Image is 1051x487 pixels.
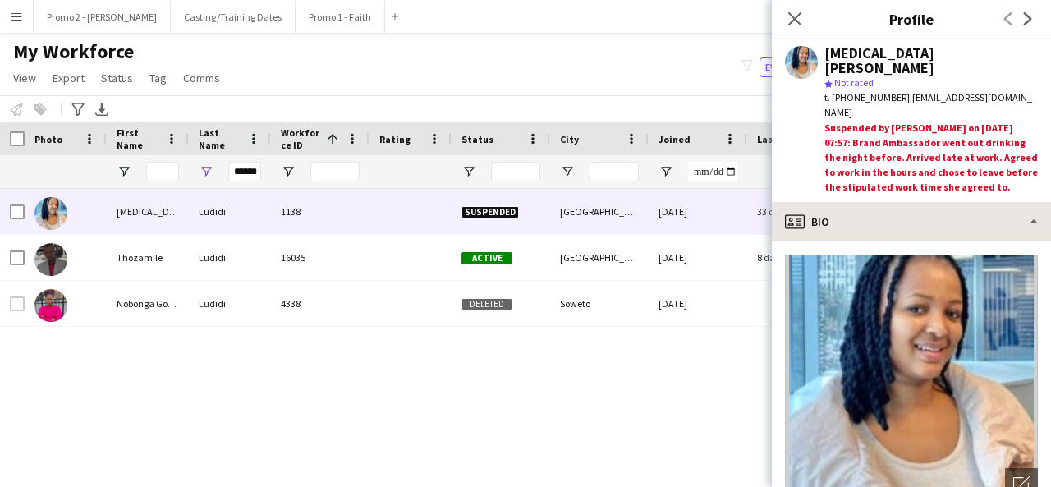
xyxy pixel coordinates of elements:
span: Export [53,71,85,85]
span: Workforce ID [281,126,320,151]
span: Status [101,71,133,85]
button: Open Filter Menu [117,164,131,179]
div: Ludidi [189,189,271,234]
span: Suspended [461,206,519,218]
button: Everyone11,289 [760,57,847,77]
div: [DATE] [649,189,747,234]
a: Export [46,67,91,89]
span: City [560,133,579,145]
div: [DATE] [649,281,747,326]
div: Ludidi [189,281,271,326]
button: Promo 2 - [PERSON_NAME] [34,1,171,33]
div: 33 days [747,189,846,234]
span: Deleted [461,298,512,310]
button: Open Filter Menu [281,164,296,179]
div: [GEOGRAPHIC_DATA] [550,189,649,234]
a: Status [94,67,140,89]
div: Bio [772,202,1051,241]
button: Open Filter Menu [461,164,476,179]
span: Tag [149,71,167,85]
div: 8 days [747,235,846,280]
div: Suspended by [PERSON_NAME] on [DATE] 07:57: Brand Ambassador went out drinking the night before. ... [824,121,1038,195]
a: Comms [177,67,227,89]
div: Soweto [550,281,649,326]
div: Thozamile [107,235,189,280]
div: Nobonga Goodness [107,281,189,326]
div: [MEDICAL_DATA][PERSON_NAME] [824,46,1038,76]
input: First Name Filter Input [146,162,179,181]
div: 4338 [271,281,369,326]
a: Tag [143,67,173,89]
span: Last Name [199,126,241,151]
span: Photo [34,133,62,145]
div: [DATE] [649,235,747,280]
span: My Workforce [13,39,134,64]
img: Nikita Ludidi [34,197,67,230]
app-action-btn: Export XLSX [92,99,112,119]
input: Status Filter Input [491,162,540,181]
input: Last Name Filter Input [228,162,261,181]
div: [GEOGRAPHIC_DATA] [550,235,649,280]
button: Casting/Training Dates [171,1,296,33]
button: Open Filter Menu [659,164,673,179]
img: Nobonga Goodness Ludidi [34,289,67,322]
div: 16035 [271,235,369,280]
div: [MEDICAL_DATA] [107,189,189,234]
span: Not rated [834,76,874,89]
h3: Profile [772,8,1051,30]
span: t. [PHONE_NUMBER] [824,91,910,103]
span: First Name [117,126,159,151]
span: Active [461,252,512,264]
span: Status [461,133,493,145]
a: View [7,67,43,89]
button: Promo 1 - Faith [296,1,385,33]
input: Workforce ID Filter Input [310,162,360,181]
span: View [13,71,36,85]
span: Comms [183,71,220,85]
button: Open Filter Menu [199,164,213,179]
span: | [EMAIL_ADDRESS][DOMAIN_NAME] [824,91,1032,118]
input: Row Selection is disabled for this row (unchecked) [10,296,25,311]
input: City Filter Input [590,162,639,181]
img: Thozamile Ludidi [34,243,67,276]
span: Last job [757,133,794,145]
span: Rating [379,133,411,145]
div: 1138 [271,189,369,234]
span: Joined [659,133,691,145]
app-action-btn: Advanced filters [68,99,88,119]
button: Open Filter Menu [560,164,575,179]
input: Joined Filter Input [688,162,737,181]
div: Ludidi [189,235,271,280]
